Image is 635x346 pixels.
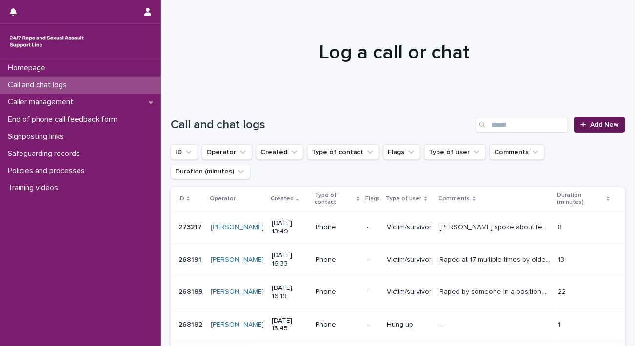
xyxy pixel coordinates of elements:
[557,190,604,208] p: Duration (minutes)
[440,221,553,231] p: Caller spoke about feeling alone and not understood
[440,286,553,296] p: Raped by someone in a position of trust at their church
[367,321,379,329] p: -
[179,286,205,296] p: 268189
[490,144,545,160] button: Comments
[4,149,88,158] p: Safeguarding records
[179,319,204,329] p: 268182
[558,286,568,296] p: 22
[316,256,358,264] p: Phone
[387,321,432,329] p: Hung up
[4,183,66,192] p: Training videos
[574,117,625,133] a: Add New
[202,144,252,160] button: Operator
[387,288,432,296] p: Victim/survivor
[4,115,125,124] p: End of phone call feedback form
[386,193,422,204] p: Type of user
[171,118,472,132] h1: Call and chat logs
[211,256,264,264] a: [PERSON_NAME]
[439,193,470,204] p: Comments
[367,256,379,264] p: -
[272,284,308,301] p: [DATE] 16:19
[171,164,250,179] button: Duration (minutes)
[4,166,93,175] p: Policies and processes
[307,144,379,160] button: Type of contact
[316,288,358,296] p: Phone
[590,121,619,128] span: Add New
[271,193,294,204] p: Created
[179,221,204,231] p: 273217
[171,276,625,308] tr: 268189268189 [PERSON_NAME] [DATE] 16:19Phone-Victim/survivorRaped by someone in a position of tru...
[210,193,236,204] p: Operator
[171,41,618,64] h1: Log a call or chat
[367,223,379,231] p: -
[367,288,379,296] p: -
[558,319,563,329] p: 1
[4,63,53,73] p: Homepage
[272,251,308,268] p: [DATE] 16:33
[272,219,308,236] p: [DATE] 13:49
[171,244,625,276] tr: 268191268191 [PERSON_NAME] [DATE] 16:33Phone-Victim/survivorRaped at 17 multiple times by older b...
[424,144,486,160] button: Type of user
[256,144,303,160] button: Created
[211,223,264,231] a: [PERSON_NAME]
[387,223,432,231] p: Victim/survivor
[387,256,432,264] p: Victim/survivor
[558,221,564,231] p: 8
[171,144,198,160] button: ID
[211,321,264,329] a: [PERSON_NAME]
[171,211,625,244] tr: 273217273217 [PERSON_NAME] [DATE] 13:49Phone-Victim/survivor[PERSON_NAME] spoke about feeling alo...
[315,190,354,208] p: Type of contact
[8,32,86,51] img: rhQMoQhaT3yELyF149Cw
[179,193,184,204] p: ID
[440,254,553,264] p: Raped at 17 multiple times by older boyfriend. Wanted help with reporting so signposted to ISVA
[272,317,308,333] p: [DATE] 15:45
[440,319,444,329] p: -
[316,223,358,231] p: Phone
[558,254,567,264] p: 13
[476,117,568,133] input: Search
[383,144,420,160] button: Flags
[316,321,358,329] p: Phone
[4,132,72,141] p: Signposting links
[4,80,75,90] p: Call and chat logs
[179,254,203,264] p: 268191
[171,308,625,341] tr: 268182268182 [PERSON_NAME] [DATE] 15:45Phone-Hung up-- 11
[211,288,264,296] a: [PERSON_NAME]
[366,193,380,204] p: Flags
[4,97,81,107] p: Caller management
